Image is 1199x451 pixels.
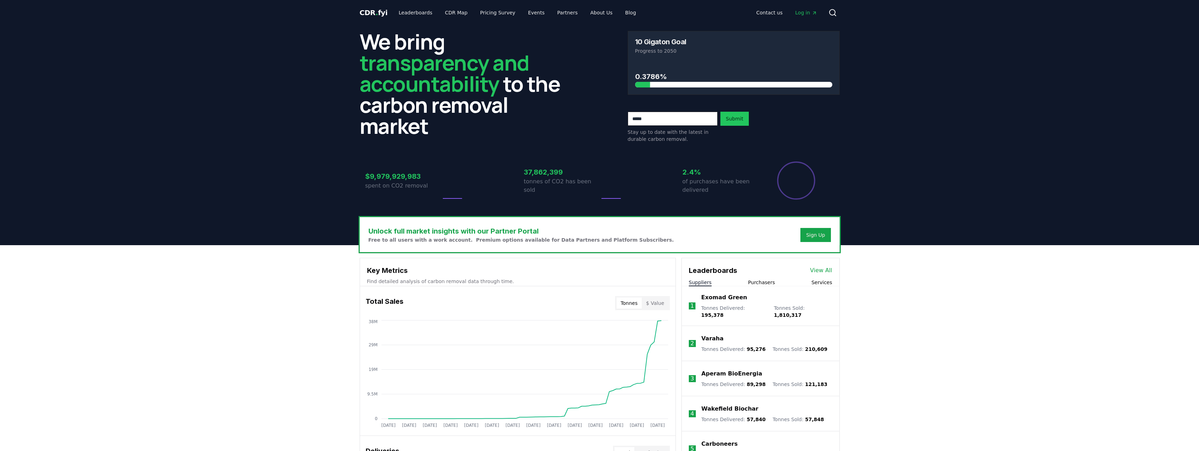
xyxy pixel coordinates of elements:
a: CDR.fyi [360,8,388,18]
button: Sign Up [800,228,831,242]
p: Find detailed analysis of carbon removal data through time. [367,278,668,285]
p: Tonnes Delivered : [701,305,767,319]
tspan: 19M [368,367,378,372]
p: Tonnes Sold : [773,416,824,423]
tspan: [DATE] [650,423,665,428]
tspan: [DATE] [464,423,478,428]
tspan: [DATE] [402,423,416,428]
h3: Total Sales [366,296,404,310]
span: 89,298 [747,381,766,387]
button: Suppliers [689,279,712,286]
p: Tonnes Sold : [774,305,832,319]
span: . [375,8,378,17]
span: 95,276 [747,346,766,352]
button: Purchasers [748,279,775,286]
span: 57,840 [747,417,766,422]
a: Wakefield Biochar [701,405,758,413]
tspan: [DATE] [547,423,561,428]
a: Sign Up [806,231,825,238]
span: 195,378 [701,312,724,318]
a: About Us [585,6,618,19]
tspan: 9.5M [367,392,377,397]
a: Pricing Survey [474,6,521,19]
div: Percentage of sales delivered [777,161,816,200]
nav: Main [751,6,822,19]
a: Partners [552,6,583,19]
a: Blog [620,6,642,19]
p: Tonnes Delivered : [701,346,766,353]
p: of purchases have been delivered [682,177,758,194]
a: Events [522,6,550,19]
span: 1,810,317 [774,312,801,318]
p: Free to all users with a work account. Premium options available for Data Partners and Platform S... [368,236,674,243]
nav: Main [393,6,641,19]
button: Tonnes [617,298,642,309]
h3: 0.3786% [635,71,832,82]
tspan: [DATE] [443,423,458,428]
p: Tonnes Delivered : [701,381,766,388]
p: Tonnes Delivered : [701,416,766,423]
p: spent on CO2 removal [365,182,441,190]
h3: 37,862,399 [524,167,600,177]
span: 210,609 [805,346,827,352]
h2: We bring to the carbon removal market [360,31,572,136]
h3: Key Metrics [367,265,668,276]
p: 2 [691,339,694,348]
tspan: [DATE] [505,423,520,428]
a: Leaderboards [393,6,438,19]
tspan: [DATE] [485,423,499,428]
p: Tonnes Sold : [773,346,827,353]
tspan: [DATE] [526,423,540,428]
h3: $9,979,929,983 [365,171,441,182]
p: Tonnes Sold : [773,381,827,388]
tspan: [DATE] [609,423,623,428]
p: 3 [691,374,694,383]
a: Exomad Green [701,293,747,302]
h3: 2.4% [682,167,758,177]
a: Contact us [751,6,788,19]
p: Progress to 2050 [635,47,832,54]
a: Log in [790,6,822,19]
tspan: 38M [368,319,378,324]
button: Services [811,279,832,286]
button: $ Value [642,298,668,309]
a: Varaha [701,334,724,343]
h3: Unlock full market insights with our Partner Portal [368,226,674,236]
p: 1 [690,302,694,310]
a: Carboneers [701,440,738,448]
tspan: [DATE] [381,423,395,428]
tspan: [DATE] [630,423,644,428]
tspan: [DATE] [567,423,582,428]
span: Log in [795,9,817,16]
a: Aperam BioEnergia [701,370,762,378]
tspan: [DATE] [422,423,437,428]
span: transparency and accountability [360,48,529,98]
span: 121,183 [805,381,827,387]
tspan: [DATE] [588,423,602,428]
p: 4 [691,410,694,418]
h3: Leaderboards [689,265,737,276]
a: CDR Map [439,6,473,19]
a: View All [810,266,832,275]
span: 57,848 [805,417,824,422]
tspan: 0 [375,416,378,421]
h3: 10 Gigaton Goal [635,38,686,45]
button: Submit [720,112,749,126]
p: Stay up to date with the latest in durable carbon removal. [628,129,718,143]
p: tonnes of CO2 has been sold [524,177,600,194]
tspan: 29M [368,342,378,347]
span: CDR fyi [360,8,388,17]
